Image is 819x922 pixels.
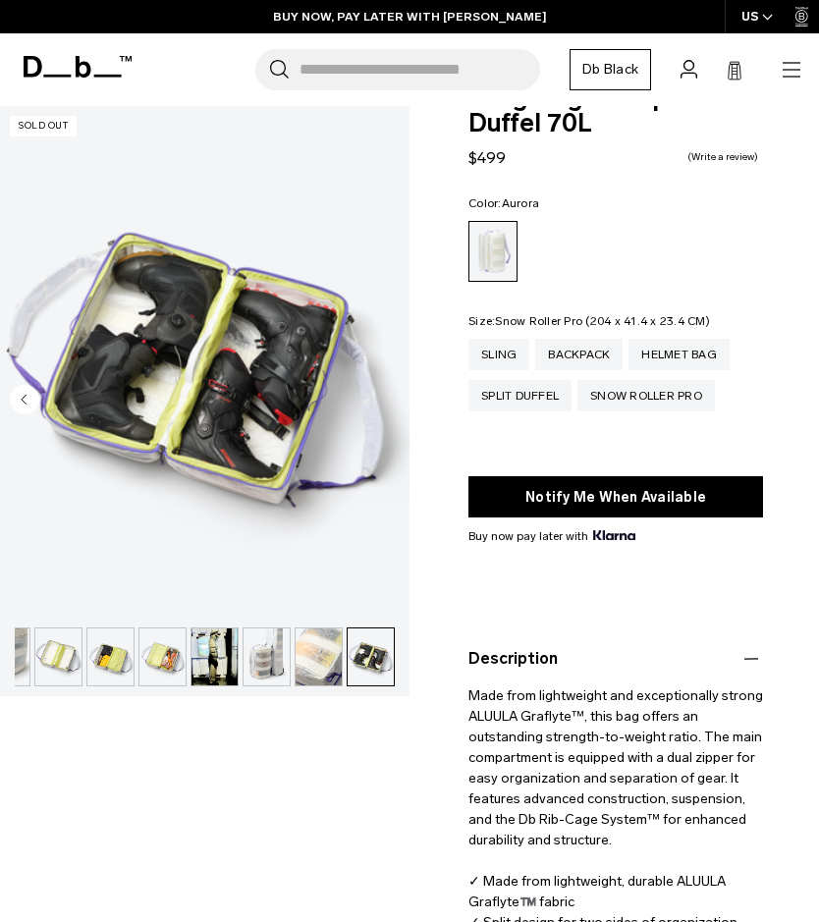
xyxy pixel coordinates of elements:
[495,314,710,328] span: Snow Roller Pro (204 x 41.4 x 23.4 CM)
[243,627,291,686] button: Weigh_Lighter_Split_Duffel_70L_9.png
[535,339,623,370] a: Backpack
[502,196,540,210] span: Aurora
[10,116,77,136] p: Sold Out
[34,627,82,686] button: Weigh_Lighter_Split_Duffel_70L_5.png
[191,627,239,686] button: Weigh Lighter Split Duffel 70L Aurora
[35,628,82,685] img: Weigh_Lighter_Split_Duffel_70L_5.png
[273,8,547,26] a: BUY NOW, PAY LATER WITH [PERSON_NAME]
[139,628,186,685] img: Weigh_Lighter_Split_Duffel_70L_7.png
[468,380,572,411] a: Split Duffel
[628,339,730,370] a: Helmet Bag
[468,527,635,545] span: Buy now pay later with
[468,148,506,167] span: $499
[191,628,238,685] img: Weigh Lighter Split Duffel 70L Aurora
[687,152,758,162] a: Write a review
[244,628,290,685] img: Weigh_Lighter_Split_Duffel_70L_9.png
[296,628,342,685] img: Weigh_Lighter_Split_Duffel_70L_10.png
[593,530,635,540] img: {"height" => 20, "alt" => "Klarna"}
[348,628,394,685] img: Weigh_Lighter_Split_Duffel_70L_8.png
[468,85,763,136] span: Weigh Lighter Split Duffel 70L
[468,647,763,671] button: Description
[10,384,39,417] button: Previous slide
[468,197,539,209] legend: Color:
[468,476,763,517] button: Notify Me When Available
[468,315,710,327] legend: Size:
[577,380,715,411] a: Snow Roller Pro
[468,339,529,370] a: Sling
[87,628,134,685] img: Weigh_Lighter_Split_Duffel_70L_6.png
[138,627,187,686] button: Weigh_Lighter_Split_Duffel_70L_7.png
[295,627,343,686] button: Weigh_Lighter_Split_Duffel_70L_10.png
[86,627,135,686] button: Weigh_Lighter_Split_Duffel_70L_6.png
[347,627,395,686] button: Weigh_Lighter_Split_Duffel_70L_8.png
[468,221,518,282] a: Aurora
[570,49,651,90] a: Db Black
